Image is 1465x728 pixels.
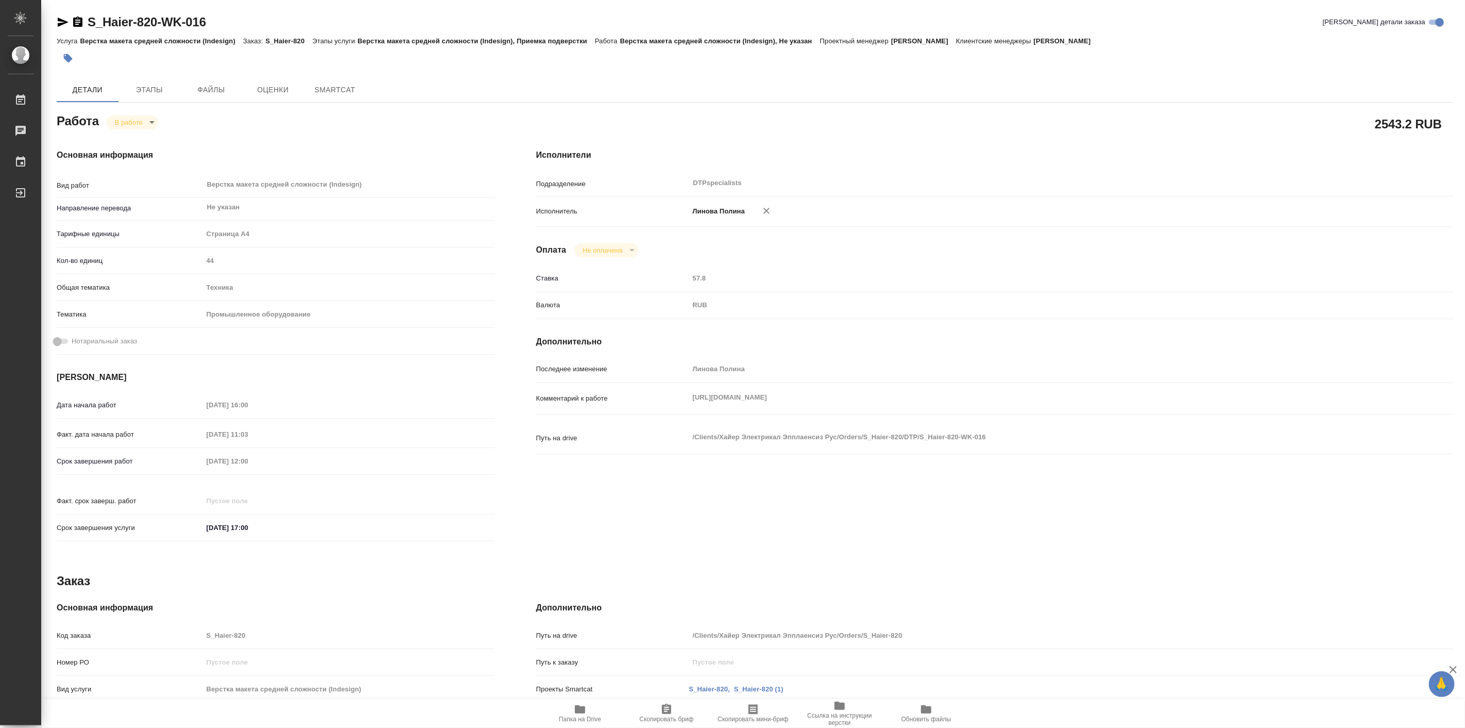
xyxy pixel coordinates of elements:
button: Скопировать ссылку [72,16,84,28]
h4: Основная информация [57,149,495,161]
h4: Оплата [536,244,567,256]
p: Срок завершения работ [57,456,203,467]
p: [PERSON_NAME] [1034,37,1099,45]
div: В работе [107,115,158,129]
a: S_Haier-820, [689,685,730,693]
p: Верстка макета средней сложности (Indesign), Приемка подверстки [357,37,595,45]
p: Код заказа [57,631,203,641]
span: Папка на Drive [559,716,601,723]
input: Пустое поле [203,682,495,697]
input: Пустое поле [203,493,293,508]
p: Тематика [57,309,203,320]
div: RUB [689,296,1377,314]
p: Клиентские менеджеры [956,37,1034,45]
p: Вид работ [57,180,203,191]
p: Заказ: [243,37,265,45]
input: Пустое поле [689,628,1377,643]
span: Обновить файлы [901,716,951,723]
button: Удалить исполнителя [755,200,778,222]
p: Срок завершения услуги [57,523,203,533]
button: Скопировать мини-бриф [710,699,796,728]
p: Последнее изменение [536,364,689,374]
p: Работа [595,37,620,45]
button: Папка на Drive [537,699,623,728]
span: [PERSON_NAME] детали заказа [1323,17,1425,27]
p: Этапы услуги [312,37,357,45]
span: Оценки [248,84,298,96]
input: Пустое поле [203,427,293,442]
p: Путь на drive [536,433,689,443]
p: Факт. дата начала работ [57,429,203,440]
p: Линова Полина [689,206,745,217]
button: Обновить файлы [883,699,969,728]
button: 🙏 [1429,671,1455,697]
h2: 2543.2 RUB [1375,115,1442,133]
p: Номер РО [57,657,203,668]
p: Путь на drive [536,631,689,641]
input: Пустое поле [203,454,293,469]
p: Направление перевода [57,203,203,213]
div: Страница А4 [203,225,495,243]
div: Промышленное оборудование [203,306,495,323]
textarea: [URL][DOMAIN_NAME] [689,389,1377,406]
p: Ставка [536,273,689,284]
textarea: /Clients/Хайер Электрикал Эпплаенсиз Рус/Orders/S_Haier-820/DTP/S_Haier-820-WK-016 [689,428,1377,446]
p: Общая тематика [57,283,203,293]
h4: Дополнительно [536,602,1454,614]
span: Нотариальный заказ [72,336,137,346]
div: В работе [574,243,638,257]
span: Ссылка на инструкции верстки [803,712,877,726]
input: Пустое поле [203,655,495,670]
p: Верстка макета средней сложности (Indesign) [80,37,243,45]
h4: Дополнительно [536,336,1454,348]
p: Исполнитель [536,206,689,217]
input: Пустое поле [203,398,293,412]
a: S_Haier-820 (1) [734,685,783,693]
p: Тарифные единицы [57,229,203,239]
span: Скопировать мини-бриф [718,716,788,723]
input: Пустое поле [689,271,1377,286]
button: Добавить тэг [57,47,79,70]
p: Вид услуги [57,684,203,694]
input: ✎ Введи что-нибудь [203,520,293,535]
span: Скопировать бриф [639,716,693,723]
p: Комментарий к работе [536,393,689,404]
p: [PERSON_NAME] [891,37,956,45]
p: Подразделение [536,179,689,189]
input: Пустое поле [203,253,495,268]
p: Путь к заказу [536,657,689,668]
h2: Заказ [57,573,90,589]
span: Файлы [186,84,236,96]
button: Скопировать бриф [623,699,710,728]
input: Пустое поле [203,628,495,643]
p: Верстка макета средней сложности (Indesign), Не указан [620,37,820,45]
button: В работе [112,118,146,127]
span: Детали [63,84,112,96]
p: S_Haier-820 [265,37,312,45]
button: Не оплачена [580,246,625,255]
button: Скопировать ссылку для ЯМессенджера [57,16,69,28]
p: Проектный менеджер [820,37,891,45]
h4: Исполнители [536,149,1454,161]
div: Техника [203,279,495,296]
span: 🙏 [1433,673,1451,695]
a: S_Haier-820-WK-016 [88,15,206,29]
p: Факт. срок заверш. работ [57,496,203,506]
h4: [PERSON_NAME] [57,371,495,384]
input: Пустое поле [689,655,1377,670]
p: Кол-во единиц [57,256,203,266]
p: Валюта [536,300,689,310]
h2: Работа [57,111,99,129]
p: Дата начала работ [57,400,203,410]
p: Услуга [57,37,80,45]
span: Этапы [125,84,174,96]
h4: Основная информация [57,602,495,614]
button: Ссылка на инструкции верстки [796,699,883,728]
span: SmartCat [310,84,360,96]
p: Проекты Smartcat [536,684,689,694]
input: Пустое поле [689,361,1377,376]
